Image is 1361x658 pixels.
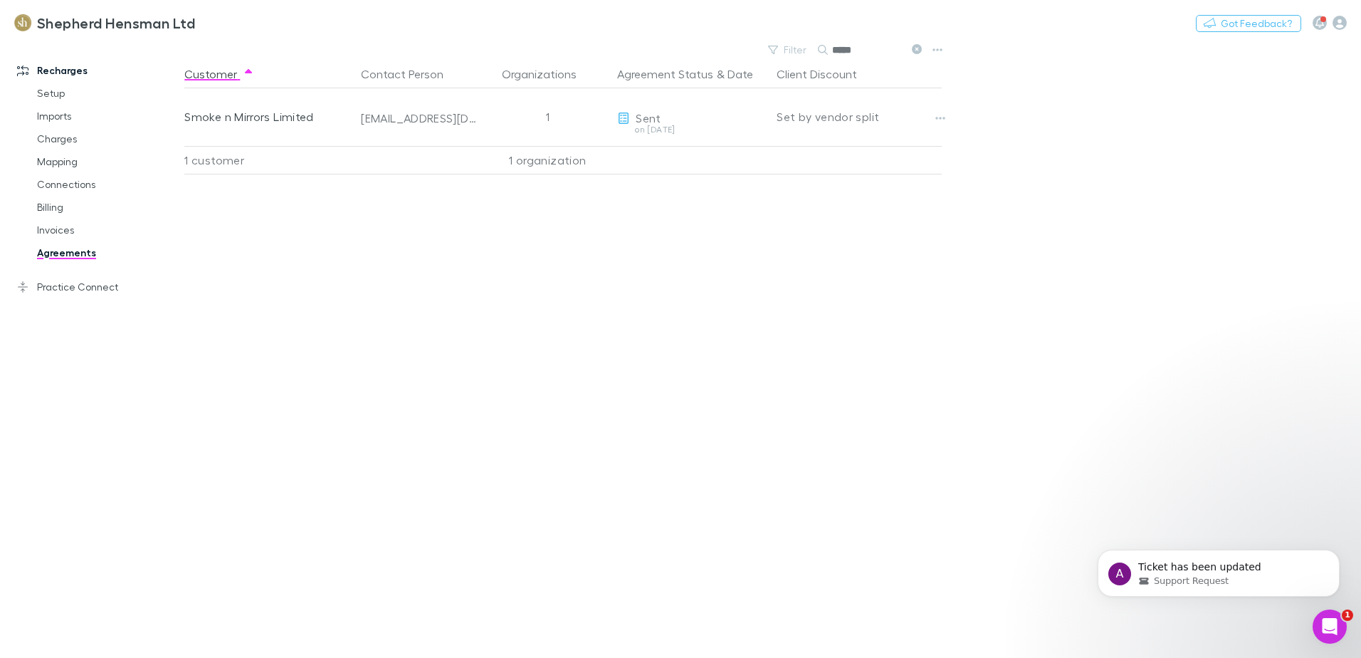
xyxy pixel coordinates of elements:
[777,88,942,145] div: Set by vendor split
[23,105,192,127] a: Imports
[23,219,192,241] a: Invoices
[184,146,355,174] div: 1 customer
[777,60,874,88] button: Client Discount
[1076,520,1361,620] iframe: Intercom notifications message
[184,60,254,88] button: Customer
[361,60,461,88] button: Contact Person
[483,88,611,145] div: 1
[617,125,765,134] div: on [DATE]
[23,127,192,150] a: Charges
[14,14,31,31] img: Shepherd Hensman Ltd's Logo
[617,60,765,88] div: &
[361,111,478,125] div: [EMAIL_ADDRESS][DOMAIN_NAME]
[37,14,195,31] h3: Shepherd Hensman Ltd
[23,173,192,196] a: Connections
[6,6,204,40] a: Shepherd Hensman Ltd
[1313,610,1347,644] iframe: Intercom live chat
[761,41,815,58] button: Filter
[23,241,192,264] a: Agreements
[184,88,350,145] div: Smoke n Mirrors Limited
[23,196,192,219] a: Billing
[1196,15,1301,32] button: Got Feedback?
[3,59,192,82] a: Recharges
[3,276,192,298] a: Practice Connect
[23,82,192,105] a: Setup
[23,150,192,173] a: Mapping
[636,111,661,125] span: Sent
[1342,610,1353,621] span: 1
[727,60,753,88] button: Date
[483,146,611,174] div: 1 organization
[617,60,713,88] button: Agreement Status
[502,60,594,88] button: Organizations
